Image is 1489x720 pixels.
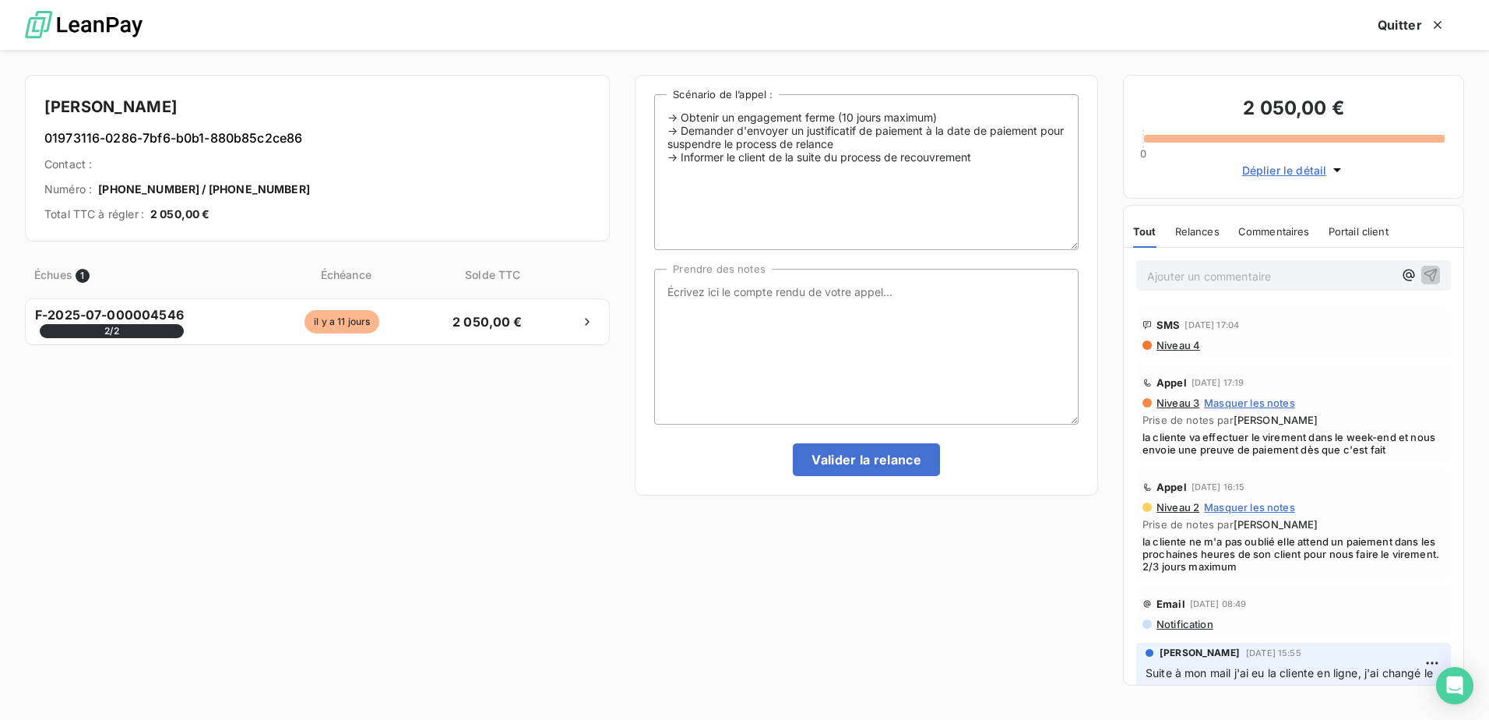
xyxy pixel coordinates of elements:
[1329,225,1389,238] span: Portail client
[1192,378,1244,387] span: [DATE] 17:19
[44,206,144,222] span: Total TTC à régler :
[1359,9,1464,41] button: Quitter
[1204,501,1295,514] span: Masquer les notes
[1140,147,1146,160] span: 0
[1142,431,1445,456] span: la cliente va effectuer le virement dans le week-end et nous envoie une preuve de paiement dès qu...
[44,182,92,197] span: Numéro :
[1155,501,1199,514] span: Niveau 2
[1142,518,1445,531] span: Prise de notes par
[44,157,92,172] span: Contact :
[446,312,528,331] span: 2 050,00 €
[1234,518,1318,531] span: [PERSON_NAME]
[40,324,184,338] span: 2 / 2
[76,269,90,283] span: 1
[1185,320,1239,330] span: [DATE] 17:04
[1160,646,1240,660] span: [PERSON_NAME]
[1155,397,1199,409] span: Niveau 3
[1190,599,1247,609] span: [DATE] 08:49
[1155,618,1213,630] span: Notification
[452,266,533,283] span: Solde TTC
[44,129,590,147] h6: 01973116-0286-7bf6-b0b1-880b85c2ce86
[1242,162,1327,178] span: Déplier le détail
[304,310,379,334] span: il y a 11 jours
[1175,225,1220,238] span: Relances
[1237,161,1350,179] button: Déplier le détail
[1238,225,1310,238] span: Commentaires
[1192,482,1245,492] span: [DATE] 16:15
[34,266,72,283] span: Échues
[1156,481,1187,493] span: Appel
[1204,397,1295,409] span: Masquer les notes
[793,443,940,476] button: Valider la relance
[1142,414,1445,426] span: Prise de notes par
[1234,414,1318,426] span: [PERSON_NAME]
[654,94,1079,250] textarea: -> Obtenir un engagement ferme (10 jours maximum) -> Demander d'envoyer un justificatif de paieme...
[243,266,449,283] span: Échéance
[25,4,143,47] img: logo LeanPay
[1436,667,1473,704] div: Open Intercom Messenger
[35,305,184,338] span: F-2025-07-000004546
[1246,648,1301,658] span: [DATE] 15:55
[1156,598,1185,610] span: Email
[1156,376,1187,389] span: Appel
[1142,535,1445,573] span: la cliente ne m'a pas oublié elle attend un paiement dans les prochaines heures de son client pou...
[98,182,310,197] span: [PHONE_NUMBER] / [PHONE_NUMBER]
[1156,319,1180,331] span: SMS
[150,206,210,222] span: 2 050,00 €
[1133,225,1156,238] span: Tout
[1155,339,1200,351] span: Niveau 4
[1142,94,1445,125] h3: 2 050,00 €
[44,94,590,119] h4: [PERSON_NAME]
